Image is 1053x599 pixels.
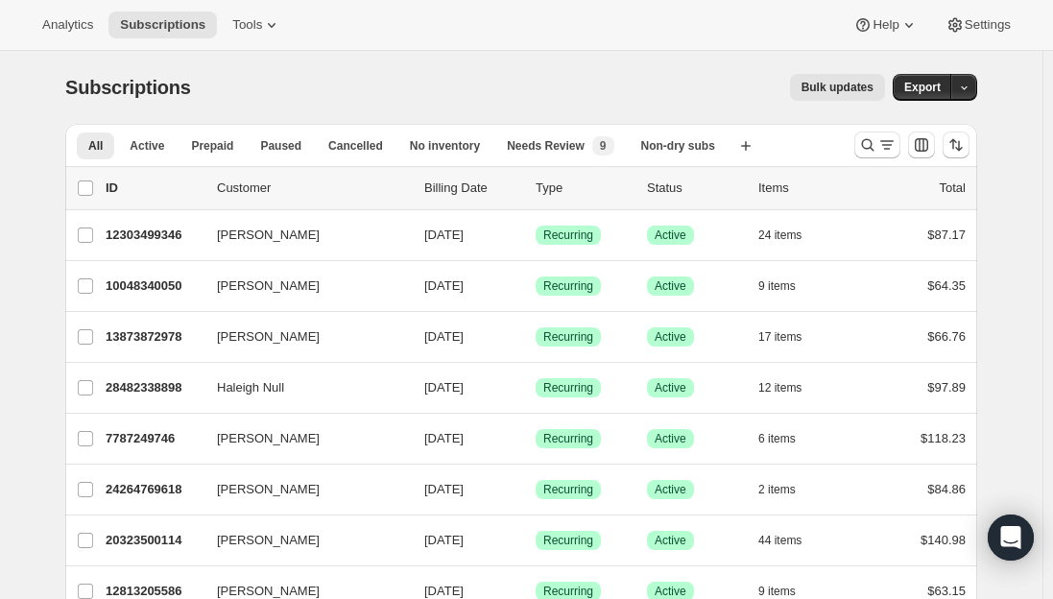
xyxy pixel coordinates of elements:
span: Active [655,228,686,243]
span: Recurring [543,329,593,345]
span: Recurring [543,482,593,497]
span: 24 items [758,228,802,243]
span: [DATE] [424,584,464,598]
span: Analytics [42,17,93,33]
div: Type [536,179,632,198]
span: [DATE] [424,482,464,496]
span: Active [655,431,686,446]
p: 24264769618 [106,480,202,499]
p: 20323500114 [106,531,202,550]
button: 6 items [758,425,817,452]
span: 12 items [758,380,802,395]
button: Settings [934,12,1022,38]
button: Tools [221,12,293,38]
span: 2 items [758,482,796,497]
span: Active [655,482,686,497]
button: Search and filter results [854,132,900,158]
span: [DATE] [424,380,464,395]
button: 2 items [758,476,817,503]
span: Help [873,17,898,33]
span: [DATE] [424,278,464,293]
div: 13873872978[PERSON_NAME][DATE]SuccessRecurringSuccessActive17 items$66.76 [106,323,966,350]
span: $63.15 [927,584,966,598]
span: Active [655,584,686,599]
span: $97.89 [927,380,966,395]
button: [PERSON_NAME] [205,525,397,556]
p: Total [940,179,966,198]
span: Recurring [543,278,593,294]
div: Items [758,179,854,198]
span: [PERSON_NAME] [217,327,320,347]
button: [PERSON_NAME] [205,322,397,352]
span: 9 items [758,278,796,294]
p: 13873872978 [106,327,202,347]
span: Subscriptions [65,77,191,98]
span: Haleigh Null [217,378,284,397]
span: $87.17 [927,228,966,242]
span: Needs Review [507,138,585,154]
span: [PERSON_NAME] [217,531,320,550]
span: 9 [600,138,607,154]
span: Recurring [543,533,593,548]
span: Non-dry subs [641,138,715,154]
span: $118.23 [921,431,966,445]
p: Status [647,179,743,198]
span: Subscriptions [120,17,205,33]
span: Bulk updates [802,80,874,95]
span: $64.35 [927,278,966,293]
span: 17 items [758,329,802,345]
button: 44 items [758,527,823,554]
span: Prepaid [191,138,233,154]
span: Active [655,380,686,395]
span: [DATE] [424,228,464,242]
p: Customer [217,179,409,198]
span: Active [655,533,686,548]
span: $66.76 [927,329,966,344]
span: [DATE] [424,431,464,445]
span: Settings [965,17,1011,33]
button: Customize table column order and visibility [908,132,935,158]
button: Sort the results [943,132,969,158]
span: Tools [232,17,262,33]
button: Subscriptions [108,12,217,38]
span: [PERSON_NAME] [217,276,320,296]
span: [PERSON_NAME] [217,226,320,245]
span: 9 items [758,584,796,599]
div: 12303499346[PERSON_NAME][DATE]SuccessRecurringSuccessActive24 items$87.17 [106,222,966,249]
span: [DATE] [424,533,464,547]
span: Export [904,80,941,95]
span: Recurring [543,584,593,599]
span: 44 items [758,533,802,548]
span: No inventory [410,138,480,154]
p: 10048340050 [106,276,202,296]
button: 17 items [758,323,823,350]
button: Export [893,74,952,101]
span: Paused [260,138,301,154]
div: Open Intercom Messenger [988,515,1034,561]
span: Active [655,278,686,294]
p: 28482338898 [106,378,202,397]
p: ID [106,179,202,198]
button: Help [842,12,929,38]
span: All [88,138,103,154]
div: 20323500114[PERSON_NAME][DATE]SuccessRecurringSuccessActive44 items$140.98 [106,527,966,554]
button: [PERSON_NAME] [205,474,397,505]
button: Analytics [31,12,105,38]
span: Cancelled [328,138,383,154]
span: $140.98 [921,533,966,547]
div: IDCustomerBilling DateTypeStatusItemsTotal [106,179,966,198]
button: [PERSON_NAME] [205,220,397,251]
span: 6 items [758,431,796,446]
button: [PERSON_NAME] [205,423,397,454]
span: [PERSON_NAME] [217,429,320,448]
span: [DATE] [424,329,464,344]
span: [PERSON_NAME] [217,480,320,499]
button: 24 items [758,222,823,249]
span: Recurring [543,228,593,243]
span: Recurring [543,380,593,395]
button: 9 items [758,273,817,299]
div: 28482338898Haleigh Null[DATE]SuccessRecurringSuccessActive12 items$97.89 [106,374,966,401]
span: Recurring [543,431,593,446]
span: Active [130,138,164,154]
button: Bulk updates [790,74,885,101]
